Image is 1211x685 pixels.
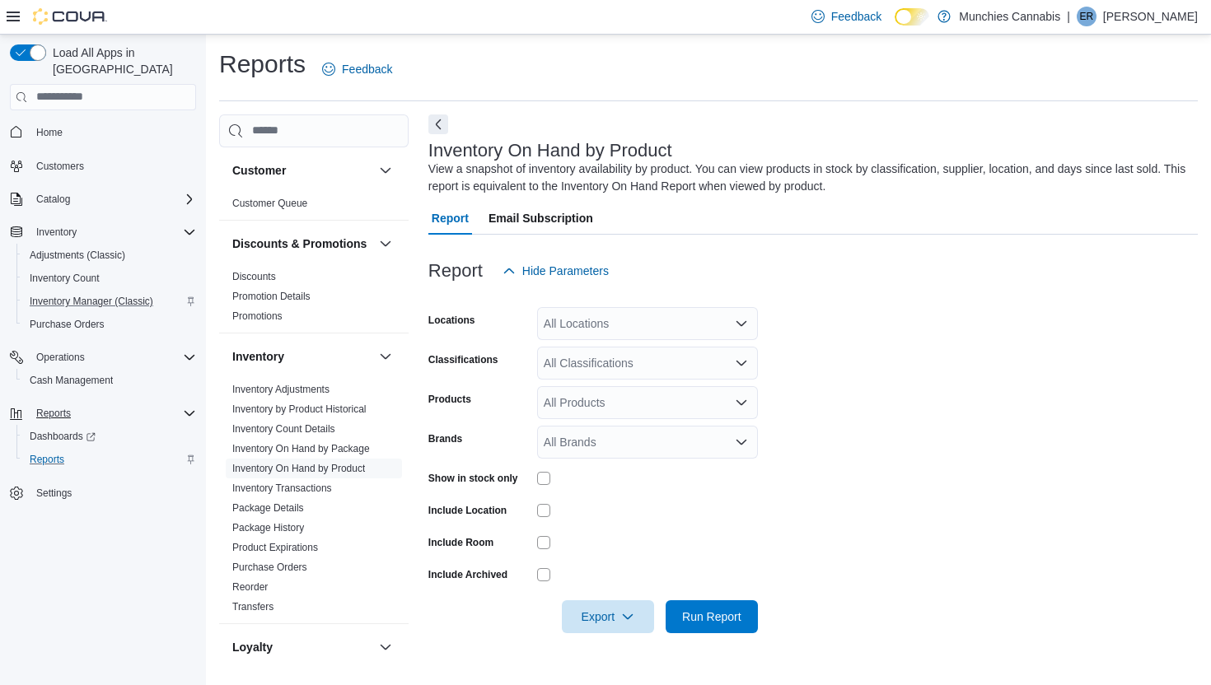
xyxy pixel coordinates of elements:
button: Cash Management [16,369,203,392]
p: Munchies Cannabis [959,7,1060,26]
button: Customer [376,161,395,180]
button: Reports [3,402,203,425]
p: | [1067,7,1070,26]
span: Operations [30,347,196,367]
h3: Loyalty [232,639,273,655]
button: Inventory [376,347,395,366]
span: Inventory On Hand by Product [232,462,365,475]
div: Inventory [219,380,409,623]
a: Inventory Transactions [232,482,332,494]
button: Export [562,600,654,633]
label: Include Room [428,536,493,549]
a: Settings [30,483,78,503]
button: Inventory Manager (Classic) [16,290,203,313]
button: Open list of options [735,356,748,370]
span: Customers [30,156,196,176]
a: Cash Management [23,370,119,390]
span: Purchase Orders [23,315,196,334]
span: Settings [36,487,72,500]
a: Discounts [232,271,276,282]
button: Settings [3,481,203,505]
span: Run Report [682,608,741,625]
span: Inventory [36,226,77,239]
a: Inventory On Hand by Package [232,443,370,454]
button: Next [428,114,448,134]
span: Package Details [232,501,304,515]
span: Reports [36,407,71,420]
span: Product Expirations [232,541,318,554]
button: Customer [232,162,372,179]
a: Home [30,123,69,142]
button: Reports [16,448,203,471]
button: Inventory [3,221,203,244]
a: Customers [30,156,91,176]
a: Inventory Count Details [232,423,335,435]
label: Classifications [428,353,498,366]
button: Open list of options [735,436,748,449]
span: Inventory Count [23,268,196,288]
h1: Reports [219,48,306,81]
label: Brands [428,432,462,445]
span: Catalog [36,193,70,206]
button: Catalog [30,189,77,209]
span: Reports [23,450,196,469]
a: Purchase Orders [232,562,307,573]
h3: Discounts & Promotions [232,235,367,252]
label: Include Location [428,504,507,517]
button: Reports [30,403,77,423]
h3: Customer [232,162,286,179]
a: Dashboards [23,426,102,446]
label: Products [428,393,471,406]
div: View a snapshot of inventory availability by product. You can view products in stock by classific... [428,161,1190,195]
a: Inventory Adjustments [232,384,330,395]
span: Customers [36,160,84,173]
span: Inventory by Product Historical [232,403,367,416]
span: Inventory Manager (Classic) [23,291,196,311]
a: Transfers [232,601,274,613]
span: Inventory Count [30,272,100,285]
h3: Report [428,261,483,281]
span: Promotion Details [232,290,311,303]
span: Inventory Transactions [232,482,332,495]
button: Open list of options [735,317,748,330]
span: Settings [30,482,196,503]
span: Catalog [30,189,196,209]
button: Catalog [3,188,203,211]
a: Inventory Count [23,268,106,288]
span: Inventory Count Details [232,422,335,436]
button: Inventory Count [16,267,203,290]
label: Show in stock only [428,472,518,485]
button: Hide Parameters [496,254,615,287]
span: Reports [30,403,196,423]
span: Inventory On Hand by Package [232,442,370,455]
a: Promotion Details [232,291,311,302]
button: Loyalty [376,637,395,657]
h3: Inventory [232,348,284,365]
button: Inventory [30,222,83,242]
button: Customers [3,154,203,178]
button: Purchase Orders [16,313,203,336]
span: Adjustments (Classic) [30,249,125,262]
a: Dashboards [16,425,203,448]
button: Inventory [232,348,372,365]
a: Inventory On Hand by Product [232,463,365,474]
a: Reports [23,450,71,469]
span: Transfers [232,600,274,613]
a: Adjustments (Classic) [23,245,132,265]
span: Discounts [232,270,276,283]
button: Run Report [666,600,758,633]
a: Package History [232,522,304,534]
span: Hide Parameters [522,263,609,279]
nav: Complex example [10,114,196,548]
label: Include Archived [428,568,507,581]
span: Inventory [30,222,196,242]
button: Operations [3,346,203,369]
span: Cash Management [30,374,113,387]
span: Package History [232,521,304,534]
label: Locations [428,314,475,327]
a: Product Expirations [232,542,318,553]
a: Feedback [316,53,399,86]
button: Adjustments (Classic) [16,244,203,267]
a: Package Details [232,502,304,514]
